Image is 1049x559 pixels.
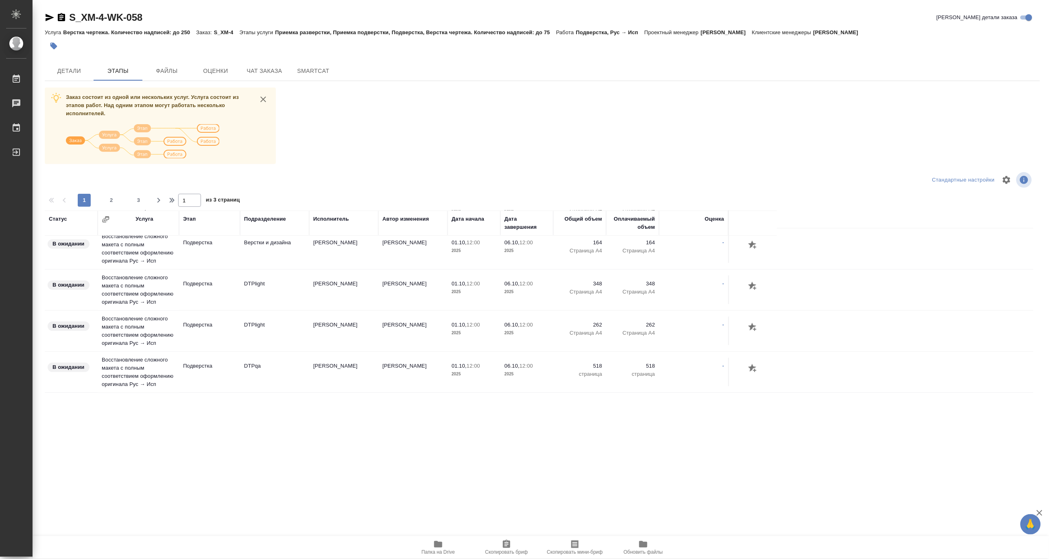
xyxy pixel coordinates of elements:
td: DTPlight [240,317,309,345]
td: [PERSON_NAME] [309,276,378,304]
button: Скопировать ссылку для ЯМессенджера [45,13,55,22]
span: Файлы [147,66,186,76]
p: 12:00 [467,239,480,246]
p: страница [557,370,602,378]
p: 262 [557,321,602,329]
button: Добавить оценку [746,280,760,294]
div: Общий объем [565,215,602,223]
span: [PERSON_NAME] детали заказа [937,13,1018,22]
p: Страница А4 [610,288,655,296]
button: Добавить оценку [746,321,760,335]
button: 2 [105,194,118,207]
p: Приемка разверстки, Приемка подверстки, Подверстка, Верстка чертежа. Количество надписей: до 75 [275,29,556,35]
td: Верстки и дизайна [240,235,309,263]
p: 348 [557,280,602,288]
p: страница [610,370,655,378]
p: 2025 [452,247,496,255]
span: SmartCat [294,66,333,76]
p: Подверстка [183,239,236,247]
p: 518 [557,362,602,370]
p: 12:00 [520,239,533,246]
td: [PERSON_NAME] [378,358,448,386]
p: Проектный менеджер [645,29,701,35]
p: В ожидании [52,322,85,330]
p: 06.10, [505,322,520,328]
div: Этап [183,215,196,223]
p: [PERSON_NAME] [813,29,865,35]
p: 518 [610,362,655,370]
td: Восстановление сложного макета с полным соответствием оформлению оригинала Рус → Исп [98,352,179,392]
div: Услуга [135,215,153,223]
span: Чат заказа [245,66,284,76]
td: Восстановление сложного макета с полным соответствием оформлению оригинала Рус → Исп [98,311,179,351]
p: Страница А4 [557,247,602,255]
a: S_XM-4-WK-058 [69,12,142,23]
a: - [723,322,724,328]
p: 01.10, [452,322,467,328]
p: 12:00 [467,363,480,369]
p: В ожидании [52,363,85,371]
div: Оплачиваемый объем [610,215,655,231]
span: 3 [132,196,145,204]
button: 🙏 [1021,514,1041,535]
td: [PERSON_NAME] [309,317,378,345]
p: 2025 [505,247,549,255]
p: 2025 [452,329,496,337]
td: Восстановление сложного макета с полным соответствием оформлению оригинала Рус → Исп [98,270,179,310]
a: - [723,281,724,287]
p: В ожидании [52,240,85,248]
span: из 3 страниц [206,195,240,207]
p: 06.10, [505,363,520,369]
td: DTPqa [240,358,309,386]
span: Заказ состоит из одной или нескольких услуг. Услуга состоит из этапов работ. Над одним этапом мог... [66,94,239,116]
p: 12:00 [467,322,480,328]
span: Настроить таблицу [997,170,1016,190]
span: Посмотреть информацию [1016,172,1034,188]
p: 12:00 [520,281,533,287]
p: Этапы услуги [240,29,275,35]
p: Клиентские менеджеры [752,29,813,35]
div: Статус [49,215,67,223]
p: Страница А4 [557,329,602,337]
button: Сгруппировать [102,215,110,224]
p: 262 [610,321,655,329]
a: - [723,239,724,246]
div: Автор изменения [382,215,429,223]
p: 01.10, [452,239,467,246]
p: Подверстка [183,321,236,329]
button: Добавить оценку [746,362,760,376]
button: Добавить тэг [45,37,63,55]
p: Страница А4 [610,329,655,337]
p: 06.10, [505,281,520,287]
p: 2025 [505,370,549,378]
p: 2025 [452,370,496,378]
p: Страница А4 [557,288,602,296]
td: [PERSON_NAME] [309,235,378,263]
p: 2025 [505,329,549,337]
p: [PERSON_NAME] [701,29,752,35]
p: 2025 [452,288,496,296]
p: В ожидании [52,281,85,289]
button: Скопировать ссылку [57,13,66,22]
td: [PERSON_NAME] [378,317,448,345]
button: close [257,93,269,105]
td: DTPlight [240,276,309,304]
p: 348 [610,280,655,288]
span: 2 [105,196,118,204]
p: Подверстка [183,362,236,370]
div: Дата завершения [505,215,549,231]
span: Этапы [98,66,138,76]
span: Оценки [196,66,235,76]
td: [PERSON_NAME] [309,358,378,386]
p: Работа [556,29,576,35]
td: Восстановление сложного макета с полным соответствием оформлению оригинала Рус → Исп [98,228,179,269]
div: Исполнитель [313,215,349,223]
p: 01.10, [452,281,467,287]
p: 12:00 [520,363,533,369]
p: 164 [610,239,655,247]
p: 06.10, [505,239,520,246]
p: Подверстка [183,280,236,288]
p: 01.10, [452,363,467,369]
div: Подразделение [244,215,286,223]
p: Подверстка, Рус → Исп [576,29,645,35]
